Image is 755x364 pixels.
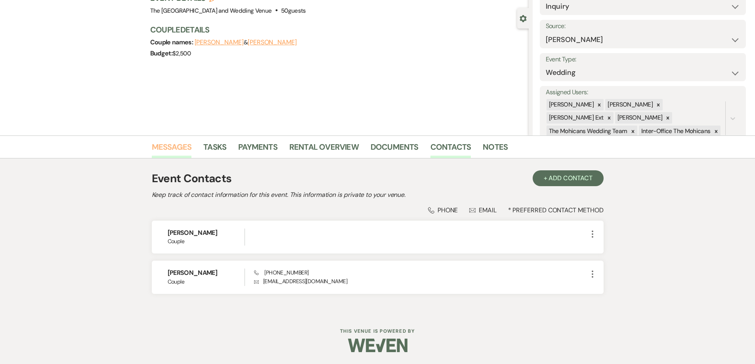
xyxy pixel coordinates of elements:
button: [PERSON_NAME] [248,39,297,46]
label: Event Type: [546,54,740,65]
a: Documents [371,141,419,158]
img: Weven Logo [348,332,407,359]
span: [PHONE_NUMBER] [254,269,308,276]
p: [EMAIL_ADDRESS][DOMAIN_NAME] [254,277,587,286]
div: The Mohicans Wedding Team [547,126,629,137]
h3: Couple Details [150,24,521,35]
span: Couple [168,237,245,246]
h6: [PERSON_NAME] [168,269,245,277]
button: + Add Contact [533,170,604,186]
div: Phone [428,206,458,214]
span: Couple names: [150,38,195,46]
div: Inter-Office The Mohicans [639,126,712,137]
h2: Keep track of contact information for this event. This information is private to your venue. [152,190,604,200]
button: [PERSON_NAME] [195,39,244,46]
div: * Preferred Contact Method [152,206,604,214]
button: Close lead details [520,14,527,22]
div: [PERSON_NAME] Ext [547,112,605,124]
a: Contacts [430,141,471,158]
label: Source: [546,21,740,32]
span: $2,500 [172,50,191,57]
div: [PERSON_NAME] [605,99,654,111]
span: The [GEOGRAPHIC_DATA] and Wedding Venue [150,7,272,15]
h6: [PERSON_NAME] [168,229,245,237]
a: Tasks [203,141,226,158]
span: Couple [168,278,245,286]
div: [PERSON_NAME] [615,112,664,124]
div: [PERSON_NAME] [547,99,595,111]
a: Rental Overview [289,141,359,158]
span: & [195,38,297,46]
a: Messages [152,141,192,158]
span: Budget: [150,49,173,57]
div: Email [469,206,497,214]
label: Assigned Users: [546,87,740,98]
span: 50 guests [281,7,306,15]
a: Notes [483,141,508,158]
a: Payments [238,141,277,158]
h1: Event Contacts [152,170,232,187]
